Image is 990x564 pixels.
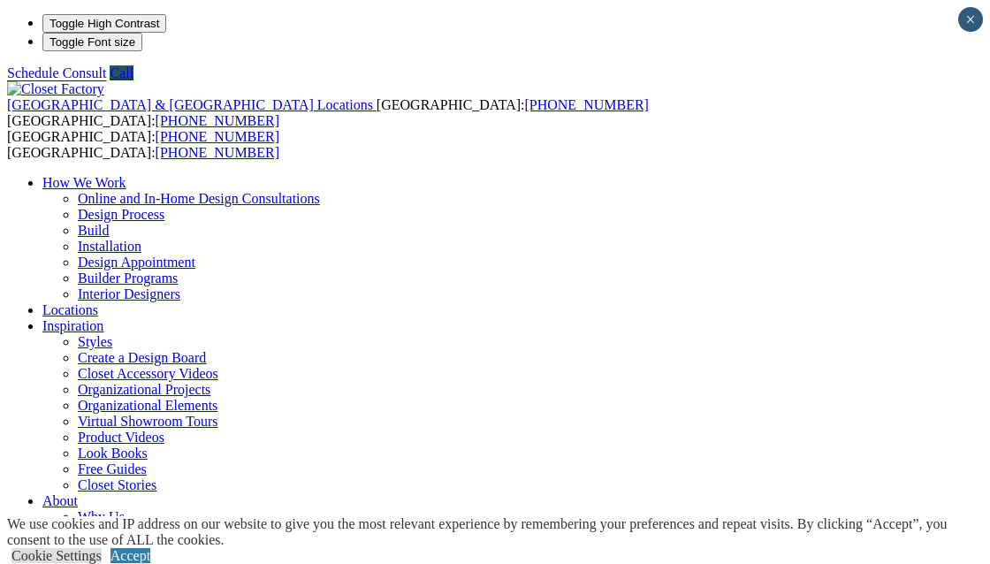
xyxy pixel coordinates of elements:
[78,398,217,413] a: Organizational Elements
[42,33,142,51] button: Toggle Font size
[958,7,983,32] button: Close
[42,493,78,508] a: About
[78,334,112,349] a: Styles
[78,382,210,397] a: Organizational Projects
[156,129,279,144] a: [PHONE_NUMBER]
[7,516,990,548] div: We use cookies and IP address on our website to give you the most relevant experience by remember...
[78,207,164,222] a: Design Process
[110,65,133,80] a: Call
[78,366,218,381] a: Closet Accessory Videos
[78,191,320,206] a: Online and In-Home Design Consultations
[78,477,156,492] a: Closet Stories
[78,239,141,254] a: Installation
[7,97,377,112] a: [GEOGRAPHIC_DATA] & [GEOGRAPHIC_DATA] Locations
[78,350,206,365] a: Create a Design Board
[7,129,279,160] span: [GEOGRAPHIC_DATA]: [GEOGRAPHIC_DATA]:
[78,446,148,461] a: Look Books
[11,548,102,563] a: Cookie Settings
[42,318,103,333] a: Inspiration
[78,223,110,238] a: Build
[42,14,166,33] button: Toggle High Contrast
[7,97,373,112] span: [GEOGRAPHIC_DATA] & [GEOGRAPHIC_DATA] Locations
[110,548,150,563] a: Accept
[524,97,648,112] a: [PHONE_NUMBER]
[78,509,125,524] a: Why Us
[42,175,126,190] a: How We Work
[42,302,98,317] a: Locations
[49,17,159,30] span: Toggle High Contrast
[7,65,106,80] a: Schedule Consult
[49,35,135,49] span: Toggle Font size
[78,461,147,476] a: Free Guides
[78,286,180,301] a: Interior Designers
[156,145,279,160] a: [PHONE_NUMBER]
[7,81,104,97] img: Closet Factory
[156,113,279,128] a: [PHONE_NUMBER]
[78,271,178,286] a: Builder Programs
[78,255,195,270] a: Design Appointment
[78,414,218,429] a: Virtual Showroom Tours
[7,97,649,128] span: [GEOGRAPHIC_DATA]: [GEOGRAPHIC_DATA]:
[78,430,164,445] a: Product Videos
